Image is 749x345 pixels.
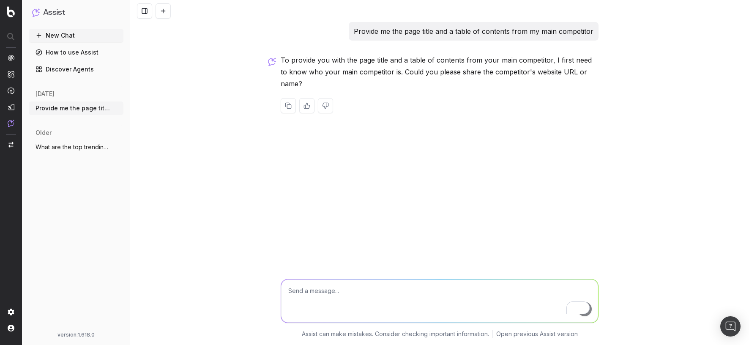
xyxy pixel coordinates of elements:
[8,142,14,148] img: Switch project
[36,104,110,112] span: Provide me the page title and a table of
[32,331,120,338] div: version: 1.618.0
[720,316,741,337] div: Open Intercom Messenger
[281,54,599,90] p: To provide you with the page title and a table of contents from your main competitor, I first nee...
[8,309,14,315] img: Setting
[29,63,123,76] a: Discover Agents
[8,71,14,78] img: Intelligence
[29,140,123,154] button: What are the top trending topics for Col
[32,8,40,16] img: Assist
[8,55,14,61] img: Analytics
[43,7,65,19] h1: Assist
[302,330,489,338] p: Assist can make mistakes. Consider checking important information.
[8,87,14,94] img: Activation
[36,90,55,98] span: [DATE]
[29,101,123,115] button: Provide me the page title and a table of
[268,57,276,66] img: Botify assist logo
[29,46,123,59] a: How to use Assist
[8,104,14,110] img: Studio
[32,7,120,19] button: Assist
[29,29,123,42] button: New Chat
[8,325,14,331] img: My account
[281,279,598,323] textarea: To enrich screen reader interactions, please activate Accessibility in Grammarly extension settings
[7,6,15,17] img: Botify logo
[8,120,14,127] img: Assist
[36,129,52,137] span: older
[36,143,110,151] span: What are the top trending topics for Col
[496,330,578,338] a: Open previous Assist version
[354,25,593,37] p: Provide me the page title and a table of contents from my main competitor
